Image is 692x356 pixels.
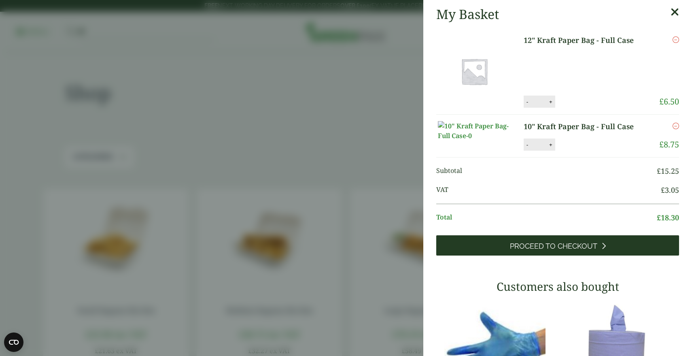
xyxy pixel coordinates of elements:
[657,213,661,222] span: £
[659,96,664,107] span: £
[524,35,647,46] a: 12" Kraft Paper Bag - Full Case
[524,141,531,148] button: -
[436,6,499,22] h2: My Basket
[657,213,679,222] bdi: 18.30
[438,121,511,141] img: 10" Kraft Paper Bag-Full Case-0
[436,185,661,196] span: VAT
[659,96,679,107] bdi: 6.50
[524,98,531,105] button: -
[510,242,597,251] span: Proceed to Checkout
[657,166,661,176] span: £
[661,185,665,195] span: £
[659,139,679,150] bdi: 8.75
[436,212,657,223] span: Total
[436,235,679,256] a: Proceed to Checkout
[673,35,679,45] a: Remove this item
[659,139,664,150] span: £
[438,35,511,108] img: Placeholder
[524,121,647,132] a: 10" Kraft Paper Bag - Full Case
[436,280,679,294] h3: Customers also bought
[436,166,657,177] span: Subtotal
[547,141,555,148] button: +
[4,333,23,352] button: Open CMP widget
[547,98,555,105] button: +
[673,121,679,131] a: Remove this item
[661,185,679,195] bdi: 3.05
[657,166,679,176] bdi: 15.25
